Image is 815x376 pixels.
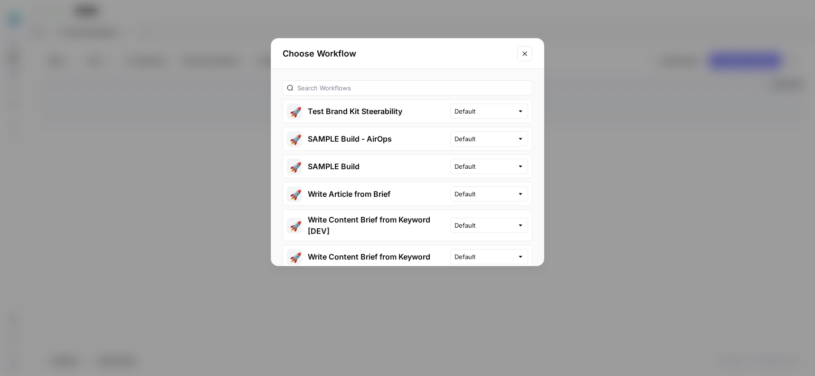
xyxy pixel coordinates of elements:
span: 🚀 [290,252,299,261]
button: 🚀Write Content Brief from Keyword [DEV] [283,210,450,241]
input: Search Workflows [297,83,528,93]
span: 🚀 [290,134,299,144]
input: Default [455,162,513,171]
button: 🚀Write Content Brief from Keyword [283,245,450,268]
span: 🚀 [290,189,299,199]
span: 🚀 [290,106,299,116]
input: Default [455,106,513,116]
button: 🚀Write Article from Brief [283,183,450,205]
input: Default [455,252,513,261]
input: Default [455,134,513,144]
button: Close modal [517,46,532,61]
input: Default [455,189,513,199]
input: Default [455,221,513,230]
button: 🚀SAMPLE Build - AirOps [283,127,450,150]
h2: Choose Workflow [283,47,512,60]
span: 🚀 [290,162,299,171]
button: 🚀SAMPLE Build [283,155,450,178]
span: 🚀 [290,221,299,230]
button: 🚀Test Brand Kit Steerability [283,100,450,123]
